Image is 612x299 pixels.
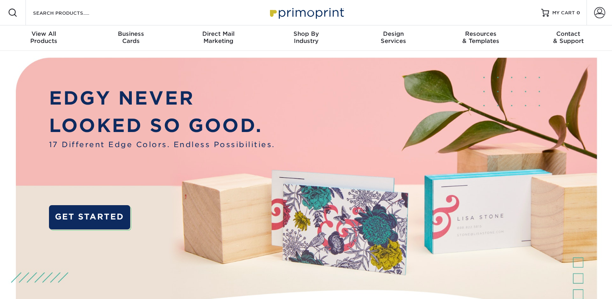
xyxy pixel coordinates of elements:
span: 0 [577,10,580,16]
span: Contact [524,30,612,37]
a: Resources& Templates [437,25,525,51]
img: Primoprint [266,4,346,21]
span: Direct Mail [175,30,262,37]
a: GET STARTED [49,205,130,229]
p: EDGY NEVER [49,84,275,112]
span: MY CART [552,10,575,16]
div: Industry [262,30,350,45]
span: Business [88,30,175,37]
input: SEARCH PRODUCTS..... [32,8,110,17]
a: BusinessCards [88,25,175,51]
p: LOOKED SO GOOD. [49,112,275,139]
div: Services [350,30,437,45]
div: Marketing [175,30,262,45]
a: Direct MailMarketing [175,25,262,51]
span: Design [350,30,437,37]
span: Resources [437,30,525,37]
div: Cards [88,30,175,45]
a: Shop ByIndustry [262,25,350,51]
span: 17 Different Edge Colors. Endless Possibilities. [49,139,275,150]
div: & Templates [437,30,525,45]
div: & Support [524,30,612,45]
a: Contact& Support [524,25,612,51]
a: DesignServices [350,25,437,51]
span: Shop By [262,30,350,37]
